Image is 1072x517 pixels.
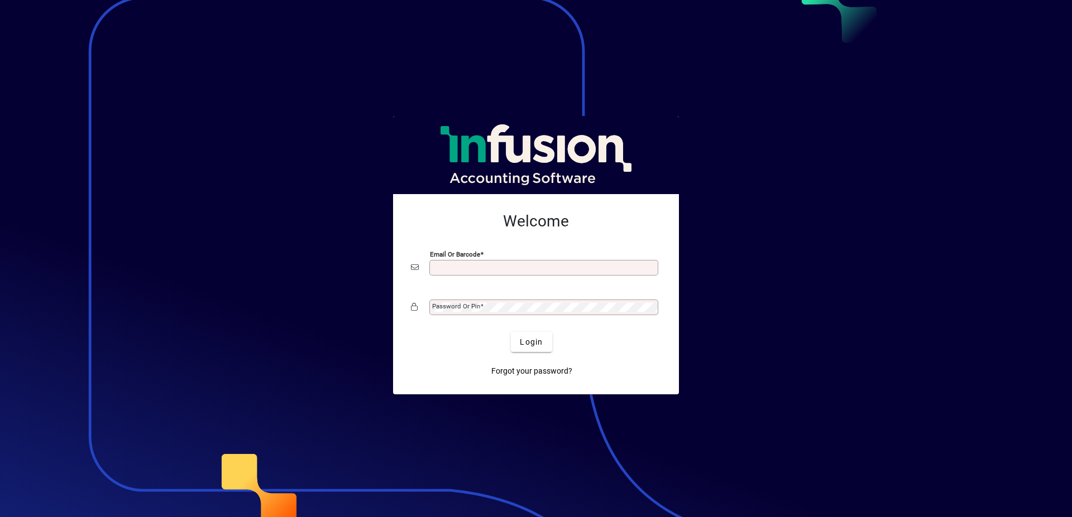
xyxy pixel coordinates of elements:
[511,332,552,352] button: Login
[520,336,543,348] span: Login
[411,212,661,231] h2: Welcome
[430,250,480,258] mat-label: Email or Barcode
[432,302,480,310] mat-label: Password or Pin
[487,361,577,381] a: Forgot your password?
[491,365,572,377] span: Forgot your password?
